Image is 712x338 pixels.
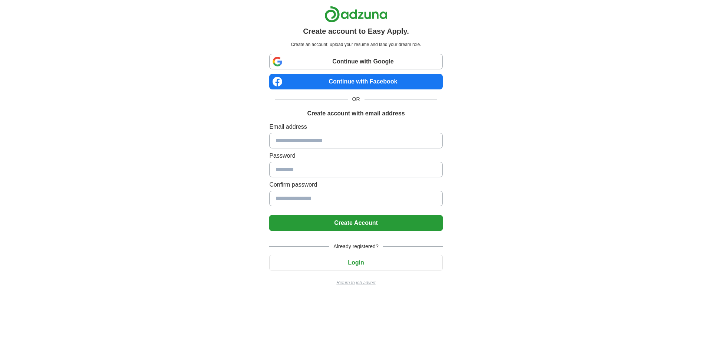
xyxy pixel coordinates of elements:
a: Login [269,259,442,266]
a: Continue with Google [269,54,442,69]
p: Create an account, upload your resume and land your dream role. [271,41,441,48]
span: Already registered? [329,243,383,250]
label: Email address [269,122,442,131]
h1: Create account with email address [307,109,405,118]
img: Adzuna logo [324,6,388,23]
button: Login [269,255,442,270]
button: Create Account [269,215,442,231]
label: Confirm password [269,180,442,189]
a: Continue with Facebook [269,74,442,89]
label: Password [269,151,442,160]
h1: Create account to Easy Apply. [303,26,409,37]
a: Return to job advert [269,279,442,286]
span: OR [348,95,365,103]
